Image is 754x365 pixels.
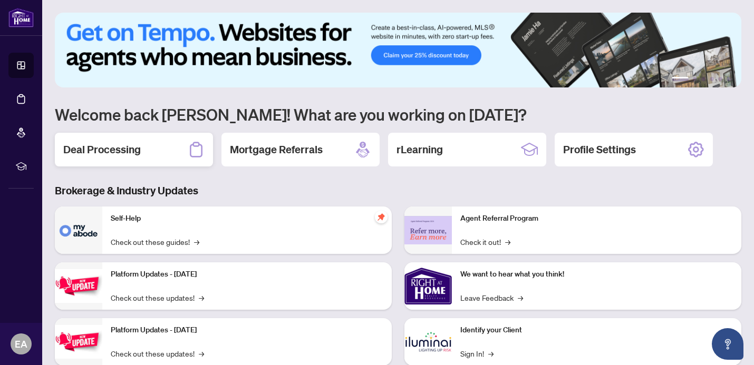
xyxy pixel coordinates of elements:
span: → [199,292,204,303]
a: Sign In!→ [460,348,494,359]
button: 3 [701,77,705,81]
p: Platform Updates - [DATE] [111,269,383,280]
span: → [488,348,494,359]
span: EA [15,337,27,351]
img: Agent Referral Program [404,216,452,245]
a: Check it out!→ [460,236,510,248]
span: pushpin [375,211,388,223]
h2: Mortgage Referrals [230,142,323,157]
button: Open asap [712,328,743,360]
p: Identify your Client [460,324,733,336]
p: Platform Updates - [DATE] [111,324,383,336]
span: → [505,236,510,248]
p: We want to hear what you think! [460,269,733,280]
h2: Deal Processing [63,142,141,157]
img: We want to hear what you think! [404,262,452,310]
button: 4 [710,77,714,81]
button: 6 [727,77,731,81]
h1: Welcome back [PERSON_NAME]! What are you working on [DATE]? [55,104,741,124]
img: Self-Help [55,206,102,254]
h2: Profile Settings [563,142,636,157]
button: 2 [693,77,697,81]
h3: Brokerage & Industry Updates [55,183,741,198]
h2: rLearning [397,142,443,157]
span: → [199,348,204,359]
span: → [194,236,199,248]
img: Platform Updates - July 21, 2025 [55,269,102,302]
img: Slide 0 [55,13,741,87]
button: 5 [718,77,722,81]
a: Check out these updates!→ [111,348,204,359]
p: Agent Referral Program [460,213,733,224]
img: logo [8,8,34,27]
button: 1 [672,77,689,81]
img: Platform Updates - July 8, 2025 [55,325,102,358]
span: → [518,292,523,303]
a: Check out these updates!→ [111,292,204,303]
a: Check out these guides!→ [111,236,199,248]
p: Self-Help [111,213,383,224]
a: Leave Feedback→ [460,292,523,303]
